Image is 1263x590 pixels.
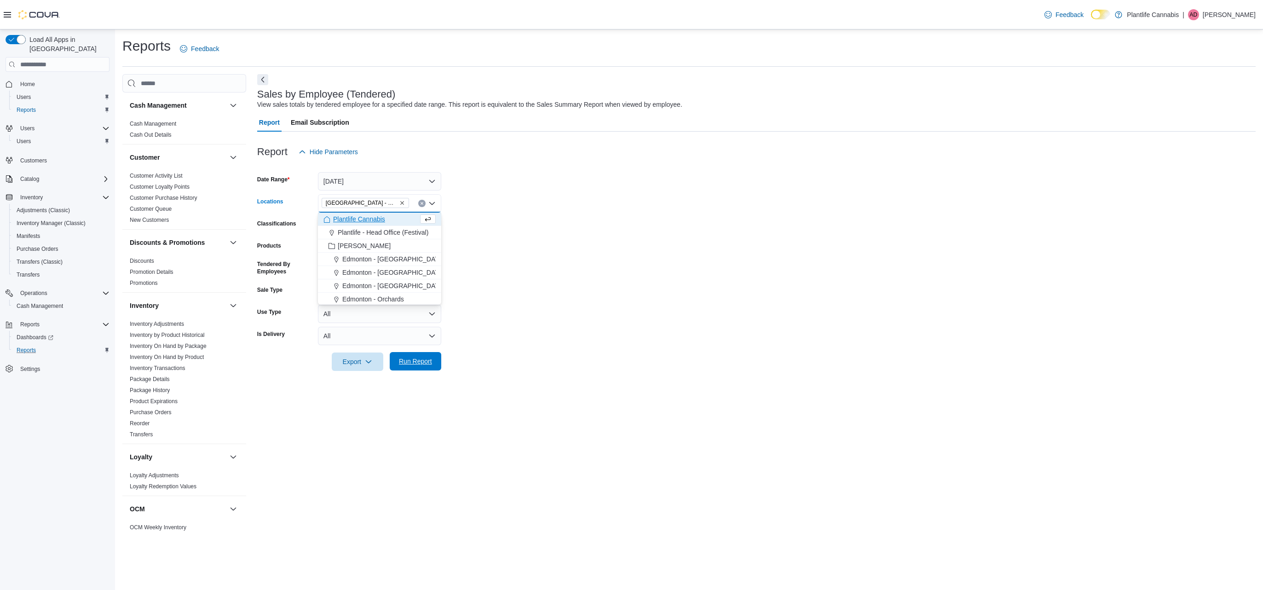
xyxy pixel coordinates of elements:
button: [PERSON_NAME] [318,239,441,253]
button: Transfers (Classic) [9,255,113,268]
a: Customer Loyalty Points [130,184,190,190]
button: Edmonton - Orchards [318,293,441,306]
a: Feedback [1041,6,1087,24]
span: Home [17,78,110,90]
button: All [318,327,441,345]
a: Dashboards [13,332,57,343]
label: Date Range [257,176,290,183]
a: Transfers [130,431,153,438]
span: [PERSON_NAME] [338,241,391,250]
button: Inventory [130,301,226,310]
div: OCM [122,522,246,537]
span: Customers [17,154,110,166]
span: Customer Queue [130,205,172,213]
button: OCM [130,504,226,514]
a: Loyalty Adjustments [130,472,179,479]
span: Inventory [17,192,110,203]
a: Settings [17,364,44,375]
a: Promotion Details [130,269,173,275]
button: Remove Calgary - Mahogany Market from selection in this group [399,200,405,206]
span: Customer Activity List [130,172,183,179]
label: Tendered By Employees [257,260,314,275]
a: Users [13,92,35,103]
a: Promotions [130,280,158,286]
span: Purchase Orders [130,409,172,416]
span: Settings [20,365,40,373]
span: Home [20,81,35,88]
button: Run Report [390,352,441,370]
button: Operations [17,288,51,299]
span: Edmonton - Orchards [342,295,404,304]
span: AD [1190,9,1198,20]
span: Catalog [17,174,110,185]
span: Load All Apps in [GEOGRAPHIC_DATA] [26,35,110,53]
a: Cash Management [13,301,67,312]
span: Reports [13,345,110,356]
span: Inventory Manager (Classic) [17,220,86,227]
span: Adjustments (Classic) [13,205,110,216]
a: Inventory On Hand by Product [130,354,204,360]
span: Transfers (Classic) [13,256,110,267]
span: Cash Management [17,302,63,310]
a: Reports [13,104,40,116]
a: Package History [130,387,170,393]
span: [GEOGRAPHIC_DATA] - Mahogany Market [326,198,398,208]
button: Discounts & Promotions [228,237,239,248]
h3: Inventory [130,301,159,310]
span: Loyalty Adjustments [130,472,179,479]
span: Package History [130,387,170,394]
button: Home [2,77,113,91]
div: Discounts & Promotions [122,255,246,292]
label: Is Delivery [257,330,285,338]
h3: Customer [130,153,160,162]
label: Classifications [257,220,296,227]
span: Users [17,123,110,134]
button: Edmonton - [GEOGRAPHIC_DATA] [318,266,441,279]
button: Cash Management [130,101,226,110]
a: New Customers [130,217,169,223]
a: Adjustments (Classic) [13,205,74,216]
span: Purchase Orders [17,245,58,253]
button: Customer [228,152,239,163]
a: Inventory Manager (Classic) [13,218,89,229]
span: Loyalty Redemption Values [130,483,196,490]
span: Users [13,136,110,147]
div: Antoinette De Raucourt [1188,9,1199,20]
a: Reorder [130,420,150,427]
button: Reports [9,104,113,116]
a: Inventory On Hand by Package [130,343,207,349]
span: Hide Parameters [310,147,358,156]
a: Inventory by Product Historical [130,332,205,338]
button: Inventory [2,191,113,204]
a: Inventory Transactions [130,365,185,371]
span: Product Expirations [130,398,178,405]
h3: Report [257,146,288,157]
button: Transfers [9,268,113,281]
a: Feedback [176,40,223,58]
span: Customer Loyalty Points [130,183,190,191]
button: Customers [2,153,113,167]
span: Manifests [17,232,40,240]
button: Customer [130,153,226,162]
a: Purchase Orders [13,243,62,255]
span: Reorder [130,420,150,427]
span: Feedback [1055,10,1084,19]
button: Users [9,91,113,104]
a: Inventory Adjustments [130,321,184,327]
button: Cash Management [228,100,239,111]
span: Inventory On Hand by Package [130,342,207,350]
button: Adjustments (Classic) [9,204,113,217]
span: Cash Management [13,301,110,312]
span: Catalog [20,175,39,183]
a: Product Expirations [130,398,178,405]
button: Purchase Orders [9,243,113,255]
span: Inventory by Product Historical [130,331,205,339]
button: Next [257,74,268,85]
a: Customer Activity List [130,173,183,179]
span: Edmonton - [GEOGRAPHIC_DATA] [342,255,444,264]
h3: Discounts & Promotions [130,238,205,247]
span: Reports [17,106,36,114]
span: Reports [17,347,36,354]
label: Products [257,242,281,249]
div: View sales totals by tendered employee for a specified date range. This report is equivalent to t... [257,100,682,110]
